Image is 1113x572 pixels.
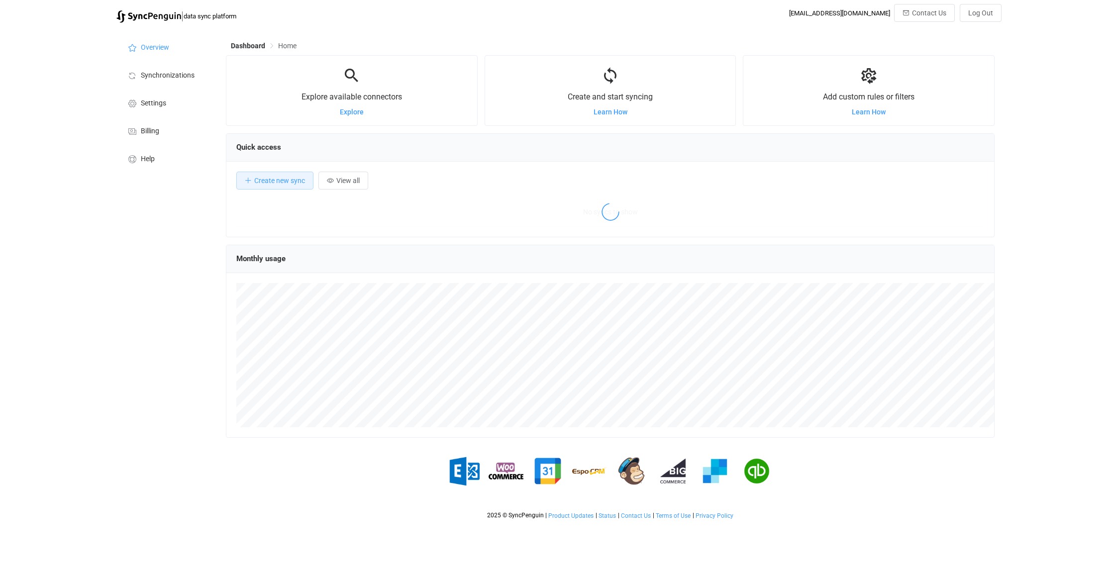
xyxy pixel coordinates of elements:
[487,512,544,519] span: 2025 © SyncPenguin
[620,512,651,519] a: Contact Us
[254,177,305,185] span: Create new sync
[236,254,286,263] span: Monthly usage
[302,92,402,101] span: Explore available connectors
[568,92,653,101] span: Create and start syncing
[141,127,159,135] span: Billing
[231,42,297,49] div: Breadcrumb
[598,512,616,519] a: Status
[594,108,627,116] a: Learn How
[596,512,597,519] span: |
[572,454,607,488] img: espo-crm.png
[116,89,216,116] a: Settings
[545,512,547,519] span: |
[116,116,216,144] a: Billing
[548,512,594,519] a: Product Updates
[489,454,523,488] img: woo-commerce.png
[184,12,236,20] span: data sync platform
[116,61,216,89] a: Synchronizations
[340,108,364,116] a: Explore
[530,454,565,488] img: google.png
[141,99,166,107] span: Settings
[852,108,886,116] a: Learn How
[116,33,216,61] a: Overview
[336,177,360,185] span: View all
[695,512,734,519] a: Privacy Policy
[116,10,181,23] img: syncpenguin.svg
[618,512,619,519] span: |
[894,4,955,22] button: Contact Us
[656,454,691,488] img: big-commerce.png
[181,9,184,23] span: |
[231,42,265,50] span: Dashboard
[116,144,216,172] a: Help
[789,9,890,17] div: [EMAIL_ADDRESS][DOMAIN_NAME]
[968,9,993,17] span: Log Out
[739,454,774,488] img: quickbooks.png
[318,172,368,190] button: View all
[116,9,236,23] a: |data sync platform
[653,512,654,519] span: |
[278,42,297,50] span: Home
[447,454,482,488] img: exchange.png
[621,512,651,519] span: Contact Us
[656,512,691,519] span: Terms of Use
[912,9,946,17] span: Contact Us
[614,454,649,488] img: mailchimp.png
[823,92,914,101] span: Add custom rules or filters
[236,172,313,190] button: Create new sync
[693,512,694,519] span: |
[236,143,281,152] span: Quick access
[141,72,195,80] span: Synchronizations
[698,454,732,488] img: sendgrid.png
[655,512,691,519] a: Terms of Use
[141,155,155,163] span: Help
[141,44,169,52] span: Overview
[960,4,1002,22] button: Log Out
[696,512,733,519] span: Privacy Policy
